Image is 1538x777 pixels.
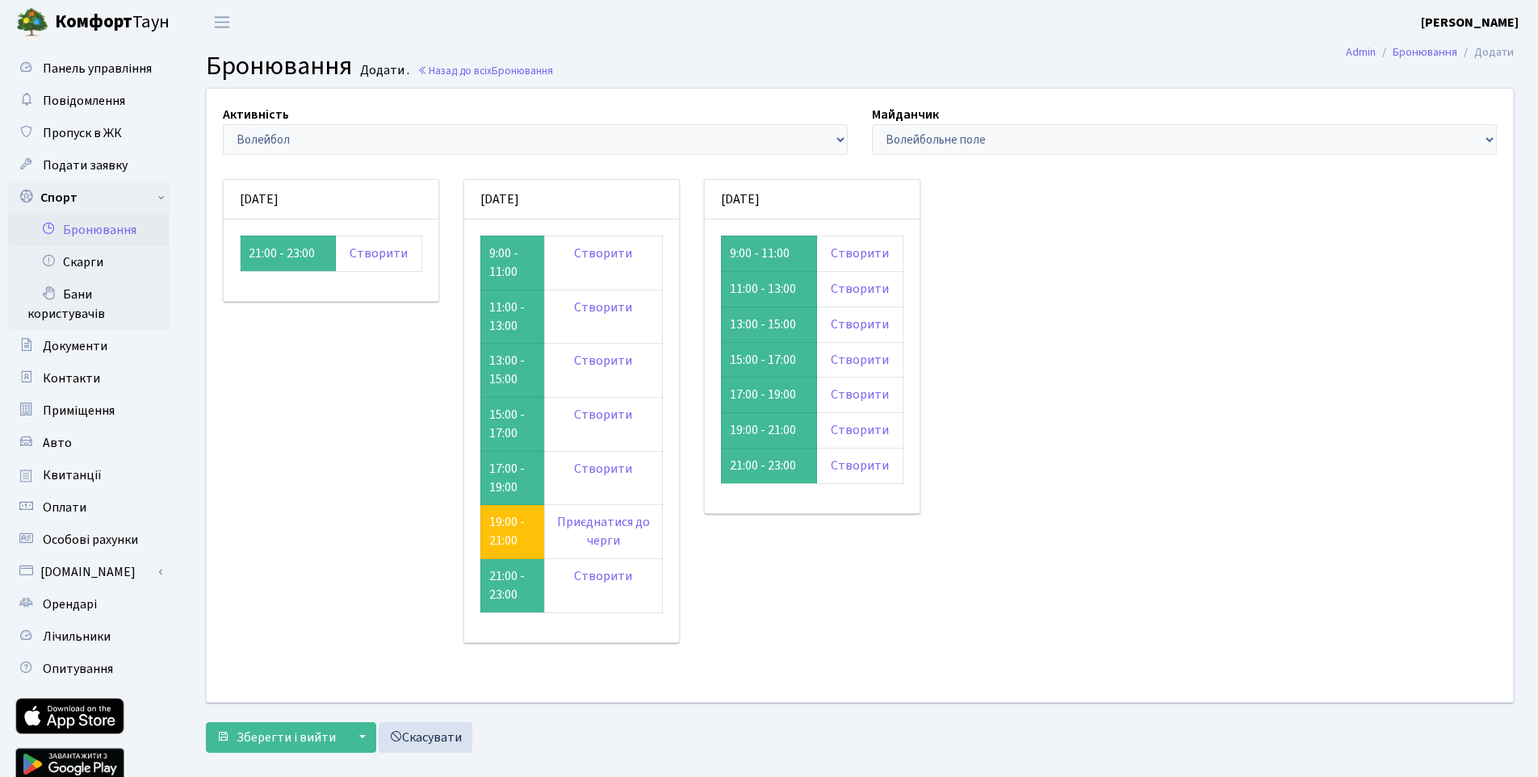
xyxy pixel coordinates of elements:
span: Особові рахунки [43,531,138,549]
small: Додати . [357,63,409,78]
a: Лічильники [8,620,170,653]
button: Зберегти і вийти [206,722,346,753]
a: Повідомлення [8,85,170,117]
a: Створити [574,567,632,585]
a: Створити [831,315,889,333]
a: Спорт [8,182,170,214]
a: Назад до всіхБронювання [417,63,553,78]
a: Створити [831,421,889,439]
a: Панель управління [8,52,170,85]
span: Таун [55,9,170,36]
td: 21:00 - 23:00 [241,236,336,271]
img: logo.png [16,6,48,39]
div: [DATE] [224,180,438,219]
a: Приєднатися до черги [557,513,650,549]
a: Орендарі [8,588,170,620]
a: Оплати [8,491,170,524]
a: Створити [574,244,632,262]
span: Приміщення [43,402,115,420]
a: Бронювання [1393,44,1457,61]
nav: breadcrumb [1322,36,1538,69]
td: 21:00 - 23:00 [480,559,544,613]
a: Контакти [8,362,170,395]
a: Авто [8,427,170,459]
span: Подати заявку [43,157,128,174]
li: Додати [1457,44,1514,61]
span: Контакти [43,370,100,387]
span: Бронювання [206,48,352,85]
a: [PERSON_NAME] [1421,13,1519,32]
b: Комфорт [55,9,132,35]
a: Створити [831,386,889,403]
a: Створити [831,280,889,298]
span: Авто [43,434,72,452]
td: 9:00 - 11:00 [721,236,816,271]
a: Створити [831,351,889,369]
span: Пропуск в ЖК [43,124,122,142]
div: [DATE] [464,180,679,219]
span: Оплати [43,499,86,516]
span: Панель управління [43,60,152,77]
span: Квитанції [43,466,102,484]
span: Опитування [43,660,113,678]
b: [PERSON_NAME] [1421,14,1519,31]
td: 11:00 - 13:00 [721,271,816,307]
a: Створити [574,352,632,370]
a: Створити [574,299,632,316]
button: Переключити навігацію [202,9,242,36]
a: Admin [1346,44,1376,61]
span: Орендарі [43,595,97,613]
a: Опитування [8,653,170,685]
a: 19:00 - 21:00 [489,513,525,549]
a: Створити [574,406,632,424]
span: Повідомлення [43,92,125,110]
a: Скасувати [379,722,472,753]
td: 21:00 - 23:00 [721,449,816,484]
td: 9:00 - 11:00 [480,236,544,290]
a: Бани користувачів [8,278,170,330]
a: Документи [8,330,170,362]
a: Квитанції [8,459,170,491]
span: Зберегти і вийти [237,729,336,746]
span: Бронювання [492,63,553,78]
td: 17:00 - 19:00 [480,451,544,505]
a: Приміщення [8,395,170,427]
td: 19:00 - 21:00 [721,413,816,449]
a: Скарги [8,246,170,278]
div: [DATE] [705,180,920,219]
span: Лічильники [43,628,111,645]
a: Бронювання [8,214,170,246]
td: 15:00 - 17:00 [480,398,544,452]
span: Документи [43,337,107,355]
td: 11:00 - 13:00 [480,290,544,344]
a: [DOMAIN_NAME] [8,556,170,588]
a: Створити [350,244,408,262]
td: 13:00 - 15:00 [480,344,544,398]
td: 15:00 - 17:00 [721,342,816,378]
label: Майданчик [872,105,939,124]
a: Створити [831,244,889,262]
a: Подати заявку [8,149,170,182]
a: Створити [574,460,632,478]
a: Особові рахунки [8,524,170,556]
a: Пропуск в ЖК [8,117,170,149]
td: 17:00 - 19:00 [721,378,816,413]
a: Створити [831,457,889,474]
td: 13:00 - 15:00 [721,307,816,342]
label: Активність [223,105,289,124]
